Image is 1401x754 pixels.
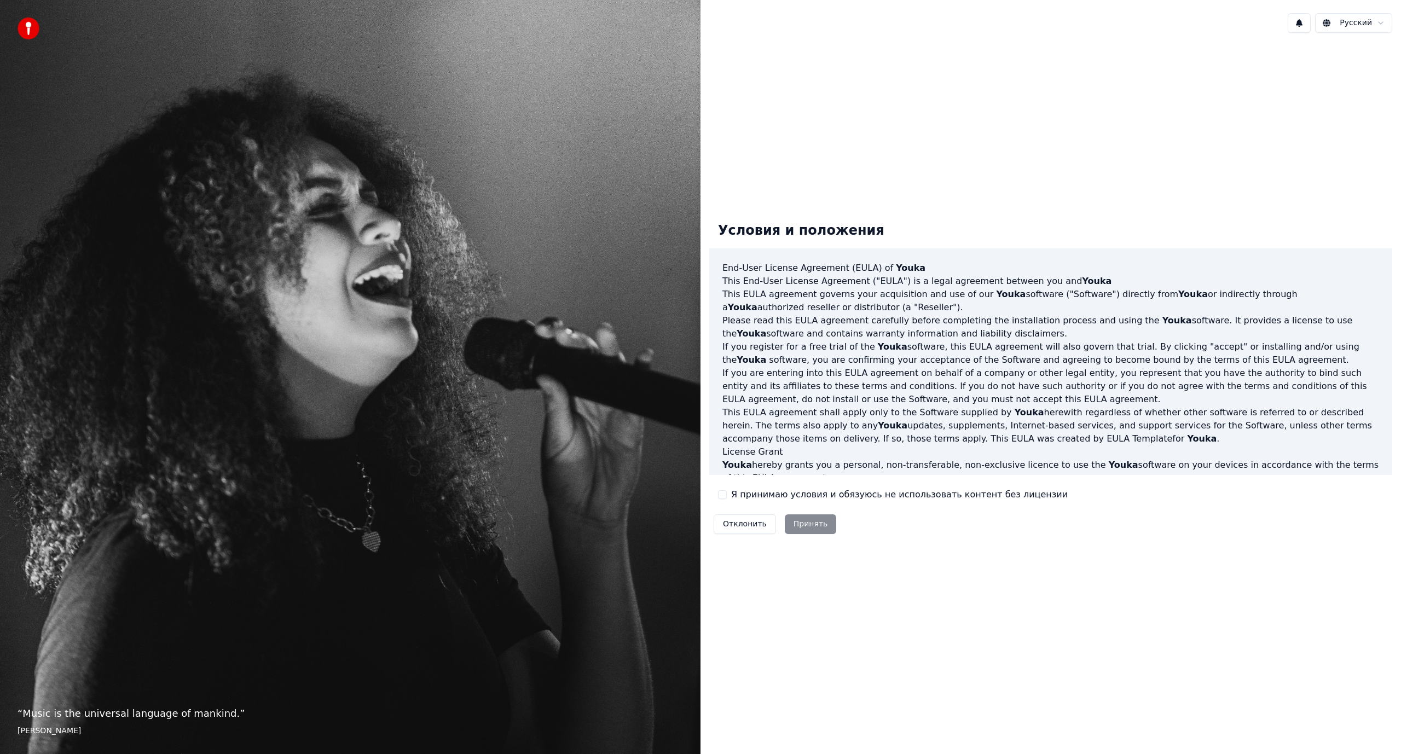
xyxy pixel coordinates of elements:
[722,460,752,470] span: Youka
[731,488,1068,501] label: Я принимаю условия и обязуюсь не использовать контент без лицензии
[1107,433,1172,444] a: EULA Template
[722,314,1379,340] p: Please read this EULA agreement carefully before completing the installation process and using th...
[737,328,766,339] span: Youka
[1082,276,1111,286] span: Youka
[722,262,1379,275] h3: End-User License Agreement (EULA) of
[18,726,683,736] footer: [PERSON_NAME]
[722,445,1379,459] h3: License Grant
[709,213,893,248] div: Условия и положения
[714,514,776,534] button: Отклонить
[878,420,907,431] span: Youka
[722,367,1379,406] p: If you are entering into this EULA agreement on behalf of a company or other legal entity, you re...
[18,18,39,39] img: youka
[996,289,1026,299] span: Youka
[722,340,1379,367] p: If you register for a free trial of the software, this EULA agreement will also govern that trial...
[722,275,1379,288] p: This End-User License Agreement ("EULA") is a legal agreement between you and
[722,406,1379,445] p: This EULA agreement shall apply only to the Software supplied by herewith regardless of whether o...
[1015,407,1044,417] span: Youka
[1162,315,1192,326] span: Youka
[1178,289,1208,299] span: Youka
[1109,460,1138,470] span: Youka
[722,459,1379,485] p: hereby grants you a personal, non-transferable, non-exclusive licence to use the software on your...
[878,341,907,352] span: Youka
[896,263,925,273] span: Youka
[1187,433,1217,444] span: Youka
[722,288,1379,314] p: This EULA agreement governs your acquisition and use of our software ("Software") directly from o...
[728,302,757,312] span: Youka
[18,706,683,721] p: “ Music is the universal language of mankind. ”
[737,355,766,365] span: Youka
